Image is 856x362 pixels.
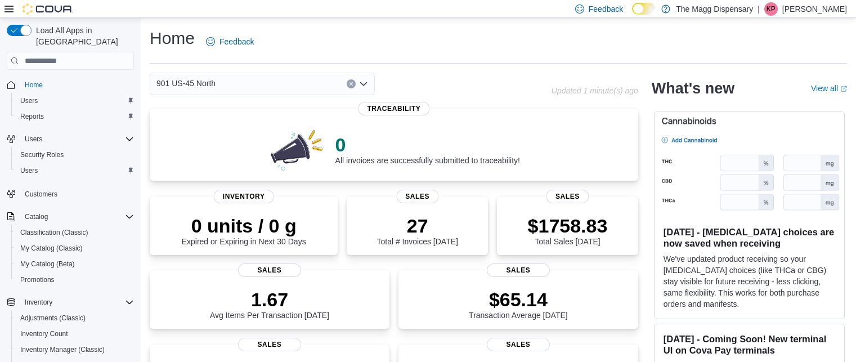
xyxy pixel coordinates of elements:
button: Classification (Classic) [11,225,138,240]
span: Classification (Classic) [16,226,134,239]
span: Inventory Manager (Classic) [16,343,134,356]
span: Feedback [219,36,254,47]
div: Avg Items Per Transaction [DATE] [210,288,329,320]
a: Customers [20,187,62,201]
span: Traceability [358,102,429,115]
a: My Catalog (Classic) [16,242,87,255]
span: Catalog [20,210,134,224]
a: My Catalog (Beta) [16,257,79,271]
span: Sales [546,190,589,203]
span: My Catalog (Classic) [16,242,134,255]
button: Catalog [2,209,138,225]
button: Users [11,163,138,178]
div: Key Pittman [764,2,778,16]
a: Users [16,164,42,177]
span: Customers [25,190,57,199]
span: Adjustments (Classic) [16,311,134,325]
button: Adjustments (Classic) [11,310,138,326]
a: Users [16,94,42,108]
button: Users [2,131,138,147]
button: Inventory Manager (Classic) [11,342,138,357]
h2: What's new [652,79,734,97]
a: Promotions [16,273,59,287]
h3: [DATE] - Coming Soon! New terminal UI on Cova Pay terminals [664,333,835,356]
span: Inventory Count [16,327,134,341]
a: Classification (Classic) [16,226,93,239]
p: We've updated product receiving so your [MEDICAL_DATA] choices (like THCa or CBG) stay visible fo... [664,253,835,310]
a: Home [20,78,47,92]
button: Security Roles [11,147,138,163]
span: My Catalog (Beta) [16,257,134,271]
span: Catalog [25,212,48,221]
button: Clear input [347,79,356,88]
span: Home [25,81,43,90]
input: Dark Mode [632,3,656,15]
span: Security Roles [20,150,64,159]
span: Users [16,164,134,177]
span: Sales [238,338,301,351]
span: Adjustments (Classic) [20,314,86,323]
p: 0 [335,133,520,156]
span: Security Roles [16,148,134,162]
p: The Magg Dispensary [676,2,753,16]
a: Inventory Manager (Classic) [16,343,109,356]
p: | [758,2,760,16]
span: Users [20,96,38,105]
span: Sales [487,338,550,351]
div: Transaction Average [DATE] [469,288,568,320]
div: Total # Invoices [DATE] [377,214,458,246]
span: Inventory [20,296,134,309]
img: Cova [23,3,73,15]
span: Sales [238,263,301,277]
span: Promotions [20,275,55,284]
p: $65.14 [469,288,568,311]
span: Inventory Count [20,329,68,338]
span: KP [767,2,776,16]
span: Classification (Classic) [20,228,88,237]
p: Updated 1 minute(s) ago [552,86,638,95]
button: Inventory [2,294,138,310]
button: My Catalog (Classic) [11,240,138,256]
button: Catalog [20,210,52,224]
span: Inventory Manager (Classic) [20,345,105,354]
span: Inventory [214,190,274,203]
svg: External link [840,86,847,92]
span: My Catalog (Beta) [20,260,75,269]
span: Users [20,132,134,146]
span: My Catalog (Classic) [20,244,83,253]
button: Customers [2,185,138,202]
span: Home [20,78,134,92]
p: [PERSON_NAME] [782,2,847,16]
span: Reports [20,112,44,121]
span: Sales [396,190,438,203]
a: Inventory Count [16,327,73,341]
div: Total Sales [DATE] [528,214,608,246]
button: Users [20,132,47,146]
button: Users [11,93,138,109]
a: View allExternal link [811,84,847,93]
a: Reports [16,110,48,123]
span: Users [20,166,38,175]
a: Adjustments (Classic) [16,311,90,325]
p: $1758.83 [528,214,608,237]
span: Load All Apps in [GEOGRAPHIC_DATA] [32,25,134,47]
span: 901 US-45 North [156,77,216,90]
button: Inventory Count [11,326,138,342]
button: Promotions [11,272,138,288]
span: Inventory [25,298,52,307]
img: 0 [268,127,326,172]
button: Inventory [20,296,57,309]
span: Sales [487,263,550,277]
span: Feedback [589,3,623,15]
div: All invoices are successfully submitted to traceability! [335,133,520,165]
span: Promotions [16,273,134,287]
button: Open list of options [359,79,368,88]
h3: [DATE] - [MEDICAL_DATA] choices are now saved when receiving [664,226,835,249]
a: Feedback [201,30,258,53]
span: Users [16,94,134,108]
button: Reports [11,109,138,124]
h1: Home [150,27,195,50]
span: Users [25,135,42,144]
p: 0 units / 0 g [182,214,306,237]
